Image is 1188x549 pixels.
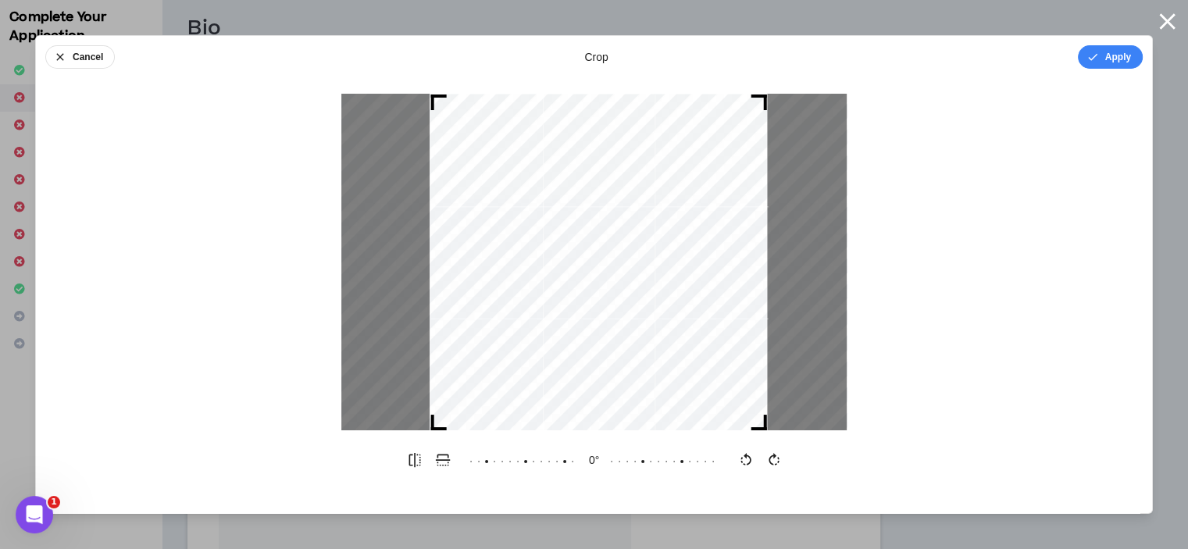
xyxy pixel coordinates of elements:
[16,496,53,533] iframe: Intercom live chat
[45,45,115,69] button: Cancel
[48,496,60,508] span: 1
[579,452,610,468] output: 0 °
[1078,45,1143,69] button: Apply
[584,49,608,65] div: crop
